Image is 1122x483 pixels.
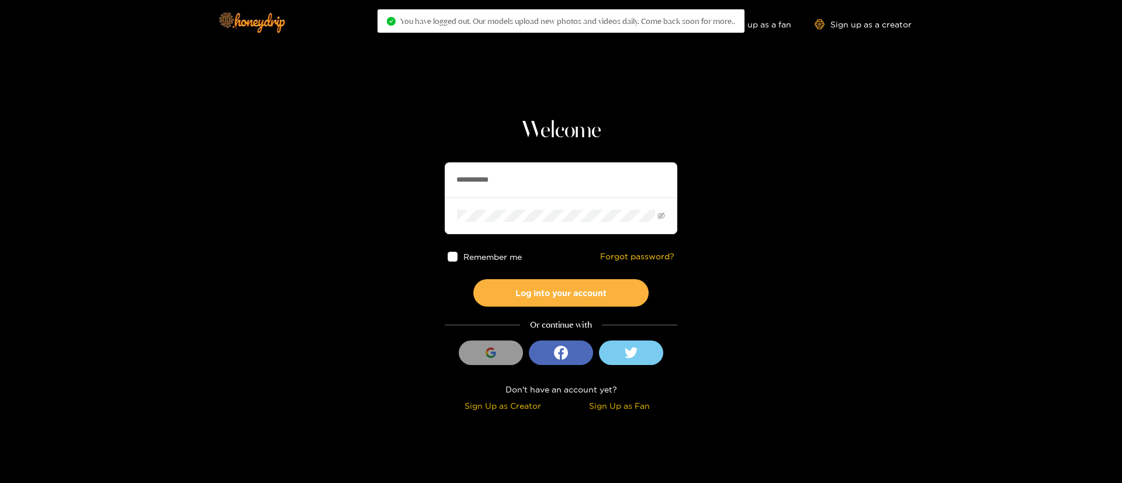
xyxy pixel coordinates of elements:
span: Remember me [463,252,522,261]
a: Sign up as a fan [711,19,791,29]
a: Forgot password? [600,252,674,262]
span: You have logged out. Our models upload new photos and videos daily. Come back soon for more.. [400,16,735,26]
span: eye-invisible [657,212,665,220]
span: check-circle [387,17,396,26]
h1: Welcome [445,117,677,145]
div: Sign Up as Creator [448,399,558,412]
div: Or continue with [445,318,677,332]
div: Don't have an account yet? [445,383,677,396]
div: Sign Up as Fan [564,399,674,412]
a: Sign up as a creator [815,19,912,29]
button: Log into your account [473,279,649,307]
